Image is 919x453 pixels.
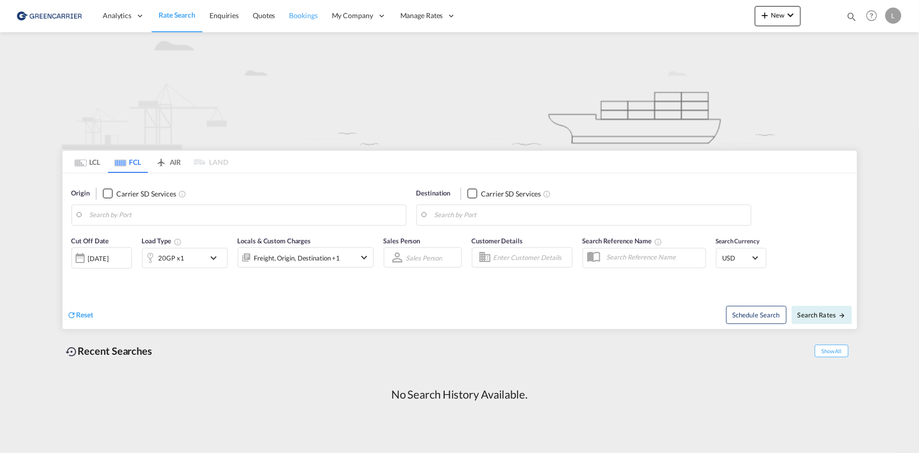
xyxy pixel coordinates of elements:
md-icon: icon-plus 400-fg [759,9,771,21]
span: Locals & Custom Charges [238,237,311,245]
span: Sales Person [384,237,420,245]
md-checkbox: Checkbox No Ink [467,188,541,199]
md-icon: icon-arrow-right [838,312,845,319]
div: 20GP x1icon-chevron-down [142,248,228,268]
md-datepicker: Select [72,268,79,281]
md-icon: icon-refresh [67,310,77,319]
md-select: Select Currency: $ USDUnited States Dollar [722,250,761,265]
md-pagination-wrapper: Use the left and right arrow keys to navigate between tabs [67,151,229,173]
md-icon: Unchecked: Search for CY (Container Yard) services for all selected carriers.Checked : Search for... [178,190,186,198]
md-icon: icon-chevron-down [207,252,225,264]
span: Customer Details [472,237,523,245]
span: My Company [332,11,373,21]
div: L [885,8,901,24]
div: Recent Searches [62,340,157,362]
span: Manage Rates [400,11,443,21]
md-icon: Your search will be saved by the below given name [654,238,662,246]
div: Origin Checkbox No InkUnchecked: Search for CY (Container Yard) services for all selected carrier... [62,173,857,329]
span: Show All [815,345,848,357]
md-icon: Unchecked: Search for CY (Container Yard) services for all selected carriers.Checked : Search for... [543,190,551,198]
input: Search by Port [435,208,746,223]
input: Search Reference Name [602,249,705,265]
div: Carrier SD Services [116,189,176,199]
md-checkbox: Checkbox No Ink [103,188,176,199]
input: Enter Customer Details [493,250,569,265]
span: Origin [72,188,90,199]
button: Search Ratesicon-arrow-right [792,306,852,324]
span: Reset [77,310,94,319]
md-icon: icon-backup-restore [66,346,78,358]
img: new-FCL.png [62,32,858,149]
div: [DATE] [88,254,109,263]
div: Help [863,7,885,25]
div: icon-refreshReset [67,310,94,321]
div: Freight Origin Destination Factory Stuffing [254,251,340,265]
div: 20GP x1 [159,251,184,265]
span: Destination [416,188,451,199]
div: [DATE] [72,247,132,269]
span: Cut Off Date [72,237,109,245]
md-select: Sales Person [405,250,444,265]
span: Rate Search [159,11,195,19]
span: Bookings [290,11,318,20]
md-icon: Select multiple loads to view rates [174,238,182,246]
span: Search Currency [716,237,760,245]
img: e39c37208afe11efa9cb1d7a6ea7d6f5.png [15,5,83,27]
button: icon-plus 400-fgNewicon-chevron-down [755,6,801,26]
md-tab-item: FCL [108,151,148,173]
span: Quotes [253,11,275,20]
span: New [759,11,797,19]
md-tab-item: AIR [148,151,188,173]
md-icon: icon-airplane [155,156,167,164]
md-icon: icon-chevron-down [785,9,797,21]
span: Analytics [103,11,131,21]
span: Enquiries [209,11,239,20]
div: icon-magnify [846,11,857,26]
md-icon: icon-magnify [846,11,857,22]
div: No Search History Available. [391,387,528,403]
span: Load Type [142,237,182,245]
md-tab-item: LCL [67,151,108,173]
div: Carrier SD Services [481,189,541,199]
span: Help [863,7,880,24]
span: Search Rates [798,311,846,319]
div: Freight Origin Destination Factory Stuffingicon-chevron-down [238,247,374,268]
input: Search by Port [90,208,401,223]
span: USD [723,253,751,263]
button: Note: By default Schedule search will only considerorigin ports, destination ports and cut off da... [726,306,787,324]
md-icon: icon-chevron-down [359,251,371,264]
span: Search Reference Name [583,237,663,245]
